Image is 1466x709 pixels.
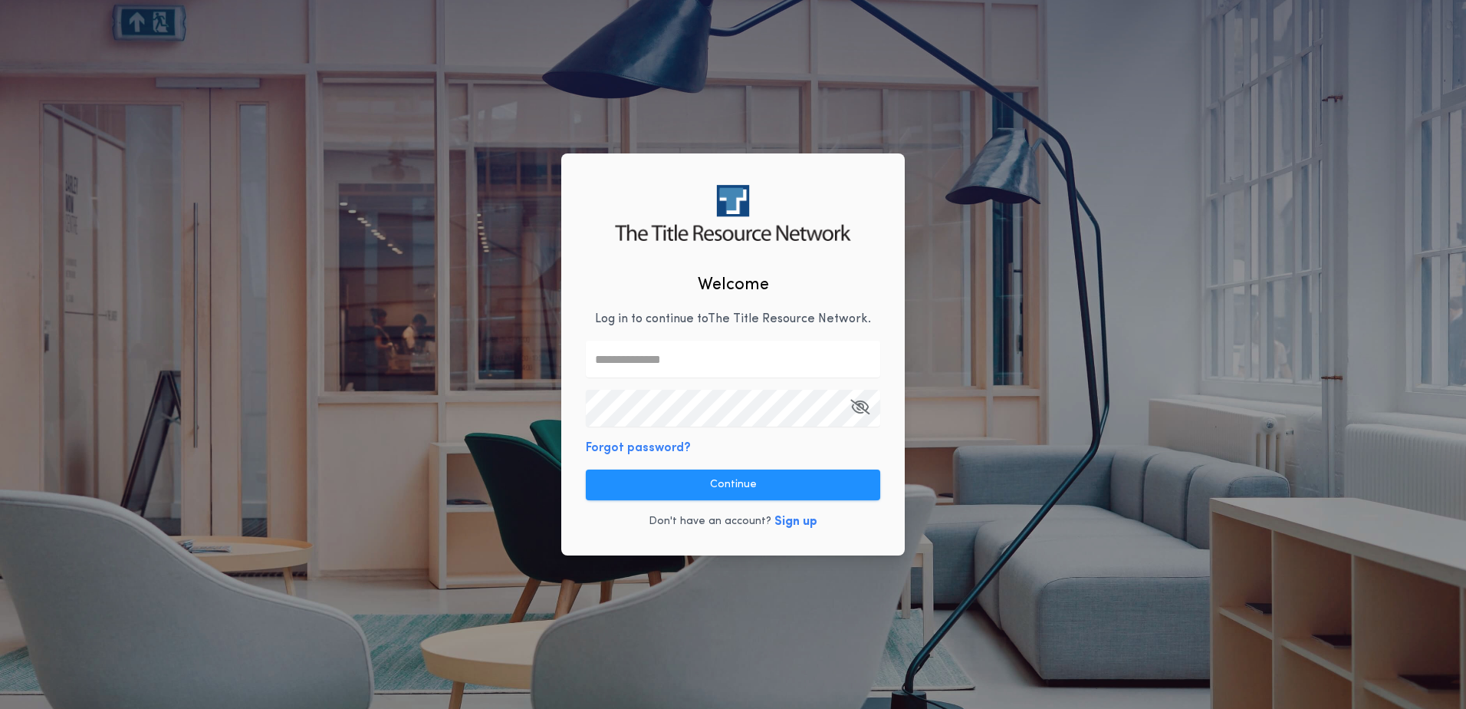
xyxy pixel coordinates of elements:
[595,310,871,328] p: Log in to continue to The Title Resource Network .
[774,513,817,531] button: Sign up
[615,185,850,241] img: logo
[586,470,880,500] button: Continue
[586,439,691,457] button: Forgot password?
[698,272,769,298] h2: Welcome
[649,514,771,529] p: Don't have an account?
